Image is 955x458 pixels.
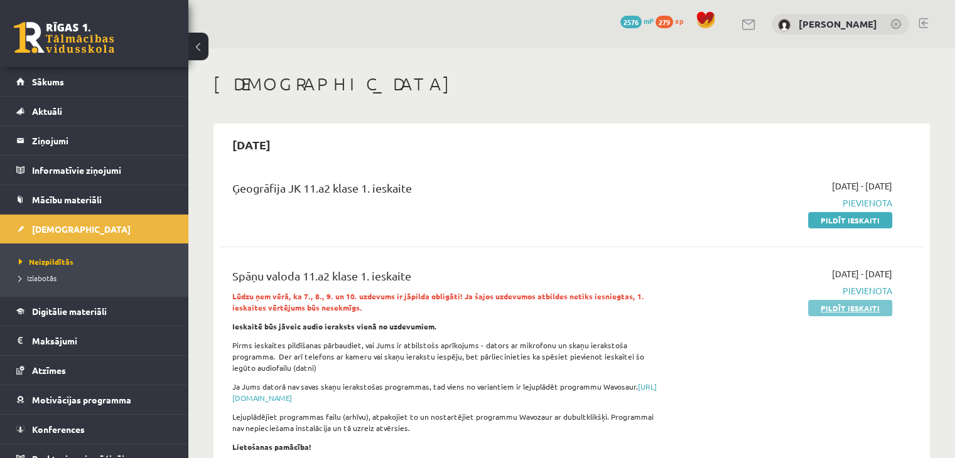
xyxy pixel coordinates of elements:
h2: [DATE] [220,130,283,159]
span: 2576 [620,16,642,28]
a: Motivācijas programma [16,385,173,414]
span: mP [644,16,654,26]
a: [URL][DOMAIN_NAME] [232,381,657,403]
a: Ziņojumi [16,126,173,155]
a: Maksājumi [16,326,173,355]
a: Konferences [16,415,173,444]
a: Aktuāli [16,97,173,125]
span: Konferences [32,423,85,435]
a: Izlabotās [19,272,176,284]
h1: [DEMOGRAPHIC_DATA] [213,73,930,95]
a: [PERSON_NAME] [799,18,877,30]
p: Pirms ieskaites pildīšanas pārbaudiet, vai Jums ir atbilstošs aprīkojums - dators ar mikrofonu un... [232,339,666,373]
span: Neizpildītās [19,257,73,267]
span: Mācību materiāli [32,194,102,205]
a: Pildīt ieskaiti [808,300,892,316]
legend: Informatīvie ziņojumi [32,156,173,184]
span: Pievienota [685,196,892,210]
legend: Maksājumi [32,326,173,355]
legend: Ziņojumi [32,126,173,155]
span: Motivācijas programma [32,394,131,405]
a: Mācību materiāli [16,185,173,214]
span: Atzīmes [32,365,66,376]
span: [DATE] - [DATE] [832,267,892,280]
a: 279 xp [656,16,689,26]
span: Digitālie materiāli [32,306,107,317]
p: Ja Jums datorā nav savas skaņu ierakstošas programmas, tad viens no variantiem ir lejuplādēt prog... [232,381,666,403]
strong: Ieskaitē būs jāveic audio ieraksts vienā no uzdevumiem. [232,321,437,331]
a: Rīgas 1. Tālmācības vidusskola [14,22,114,53]
span: [DATE] - [DATE] [832,179,892,193]
span: [DEMOGRAPHIC_DATA] [32,223,131,235]
a: [DEMOGRAPHIC_DATA] [16,215,173,243]
a: 2576 mP [620,16,654,26]
a: Sākums [16,67,173,96]
a: Digitālie materiāli [16,297,173,326]
a: Atzīmes [16,356,173,385]
a: Pildīt ieskaiti [808,212,892,228]
strong: Lietošanas pamācība! [232,442,311,452]
img: Kristīne Lazda [778,19,790,31]
span: Izlabotās [19,273,57,283]
a: Informatīvie ziņojumi [16,156,173,184]
span: Pievienota [685,284,892,297]
span: Sākums [32,76,64,87]
div: Ģeogrāfija JK 11.a2 klase 1. ieskaite [232,179,666,203]
a: Neizpildītās [19,256,176,267]
div: Spāņu valoda 11.a2 klase 1. ieskaite [232,267,666,290]
p: Lejuplādējiet programmas failu (arhīvu), atpakojiet to un nostartējiet programmu Wavozaur ar dubu... [232,411,666,434]
span: 279 [656,16,673,28]
strong: Lūdzu ņem vērā, ka 7., 8., 9. un 10. uzdevums ir jāpilda obligāti! Ja šajos uzdevumos atbildes ne... [232,291,644,312]
span: Aktuāli [32,105,62,117]
span: xp [675,16,683,26]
